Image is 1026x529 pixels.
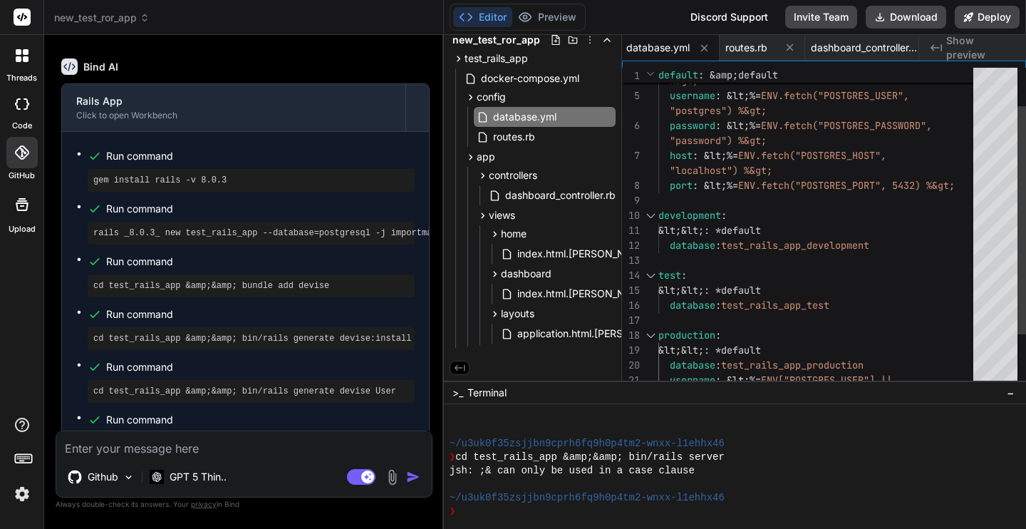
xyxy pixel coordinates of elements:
span: ENV.fetch("POSTGRES_PORT", 5432) %&gt; [738,179,955,192]
span: routes.rb [492,128,537,145]
span: config [477,90,506,104]
span: Run command [106,413,415,427]
h6: Bind AI [83,60,118,74]
span: host [670,149,693,162]
span: test_rails_app [465,51,528,66]
button: Deploy [955,6,1020,29]
span: index.html.[PERSON_NAME] [516,285,652,302]
pre: gem install rails -v 8.0.3 [93,175,409,186]
div: Click to collapse the range. [641,208,660,223]
span: test [658,269,681,282]
div: 15 [622,283,640,298]
span: routes.rb [725,41,767,55]
span: username [670,374,715,386]
button: Editor [453,7,512,27]
img: Pick Models [123,471,135,483]
span: test_rails_app_test [721,299,829,312]
span: Run command [106,255,415,269]
p: Github [88,470,118,484]
span: new_test_ror_app [54,11,150,25]
div: Rails App [76,94,391,108]
div: 13 [622,253,640,268]
div: 21 [622,373,640,388]
span: username [670,89,715,102]
span: ~/u3uk0f35zsjjbn9cprh6fq9h0p4tm2-wnxx-l1ehhx46 [450,491,725,505]
div: Click to collapse the range. [641,268,660,283]
span: ENV.fetch("POSTGRES_USER", [761,89,909,102]
div: Click to open Workbench [76,110,391,121]
span: : &lt;%= [693,179,738,192]
span: database [670,359,715,371]
button: − [1004,381,1017,404]
span: application.html.[PERSON_NAME] [516,325,678,342]
span: layouts [501,307,534,321]
span: jsh: ;& can only be used in a case clause [450,464,695,478]
label: GitHub [9,170,35,182]
span: ❯ [450,451,455,464]
div: 12 [622,238,640,253]
button: Download [866,6,946,29]
span: database.yml [492,108,558,125]
span: development [658,209,721,222]
span: database [670,299,715,312]
span: database.yml [626,41,690,55]
span: &lt;&lt;: *default [658,224,761,237]
span: : &lt;%= [715,374,761,386]
pre: rails _8.0.3_ new test_rails_app --database=postgresql -j importmap [93,227,409,239]
span: : &lt;%= [715,89,761,102]
span: : [721,209,727,222]
span: : [681,269,687,282]
span: : [715,239,721,252]
div: 14 [622,268,640,283]
span: test_rails_app_development [721,239,869,252]
span: Run command [106,149,415,163]
pre: cd test_rails_app &amp;&amp; bin/rails generate devise User [93,386,409,397]
span: ENV["POSTGRES_USER"] || [761,374,892,386]
span: "postgres") %&gt; [670,104,767,117]
span: dashboard_controller.rb [504,187,617,204]
div: 6 [622,118,640,133]
span: database [670,239,715,252]
span: new_test_ror_app [452,33,540,47]
label: Upload [9,223,36,235]
div: 16 [622,298,640,313]
span: Run command [106,360,415,374]
pre: cd test_rails_app &amp;&amp; bin/rails generate devise:install [93,333,409,344]
span: app [477,150,495,164]
span: dashboard [501,267,551,281]
p: Always double-check its answers. Your in Bind [56,498,432,511]
div: 9 [622,193,640,208]
span: : [715,329,721,341]
span: home [501,227,527,241]
span: : [715,299,721,312]
div: 20 [622,358,640,373]
span: production [658,329,715,341]
pre: cd test_rails_app &amp;&amp; bundle add devise [93,280,409,292]
span: >_ [452,386,463,400]
span: : &amp;default [698,68,778,81]
span: ~/u3uk0f35zsjjbn9cprh6fq9h0p4tm2-wnxx-l1ehhx46 [450,437,725,451]
span: dashboard_controller.rb [811,41,918,55]
img: icon [406,470,420,484]
span: ❯ [450,505,455,518]
span: "password") %&gt; [670,134,767,147]
p: GPT 5 Thin.. [170,470,227,484]
span: ENV.fetch("POSTGRES_HOST", [738,149,886,162]
span: privacy [191,500,217,508]
div: 17 [622,313,640,328]
span: Run command [106,307,415,322]
span: password [670,119,715,132]
span: 1 [622,68,640,83]
div: 8 [622,178,640,193]
span: index.html.[PERSON_NAME] [516,245,652,262]
span: ENV.fetch("POSTGRES_PASSWORD", [761,119,932,132]
img: settings [10,482,34,506]
span: test_rails_app_production [721,359,864,371]
div: 7 [622,148,640,163]
div: 18 [622,328,640,343]
div: Click to collapse the range. [641,328,660,343]
span: "localhost") %&gt; [670,164,772,177]
span: : [715,359,721,371]
div: Discord Support [682,6,777,29]
div: 11 [622,223,640,238]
